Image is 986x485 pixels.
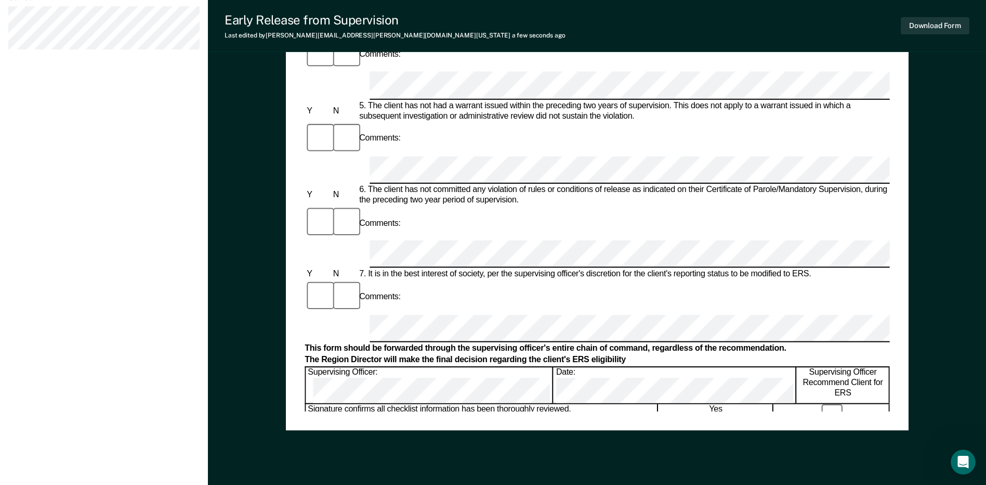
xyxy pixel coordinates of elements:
div: N [331,190,357,200]
iframe: Intercom live chat [951,450,976,475]
span: a few seconds ago [512,32,566,39]
div: This form should be forwarded through the supervising officer's entire chain of command, regardle... [305,343,889,353]
div: 6. The client has not committed any violation of rules or conditions of release as indicated on t... [357,185,890,206]
div: 7. It is in the best interest of society, per the supervising officer's discretion for the client... [357,269,890,279]
div: Yes [659,404,773,426]
div: Date: [554,367,796,403]
div: N [331,106,357,116]
div: 5. The client has not had a warrant issued within the preceding two years of supervision. This do... [357,100,890,121]
div: Comments: [357,218,403,228]
div: N [331,269,357,279]
div: Signature confirms all checklist information has been thoroughly reviewed. [306,404,658,426]
div: Last edited by [PERSON_NAME][EMAIL_ADDRESS][PERSON_NAME][DOMAIN_NAME][US_STATE] [225,32,566,39]
button: Download Form [901,17,969,34]
div: Y [305,106,331,116]
div: Comments: [357,49,403,60]
div: Supervising Officer: [306,367,553,403]
div: Y [305,269,331,279]
div: Supervising Officer Recommend Client for ERS [797,367,889,403]
div: Early Release from Supervision [225,12,566,28]
div: Comments: [357,292,403,302]
div: The Region Director will make the final decision regarding the client's ERS eligibility [305,354,889,365]
div: Y [305,190,331,200]
div: Comments: [357,134,403,144]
